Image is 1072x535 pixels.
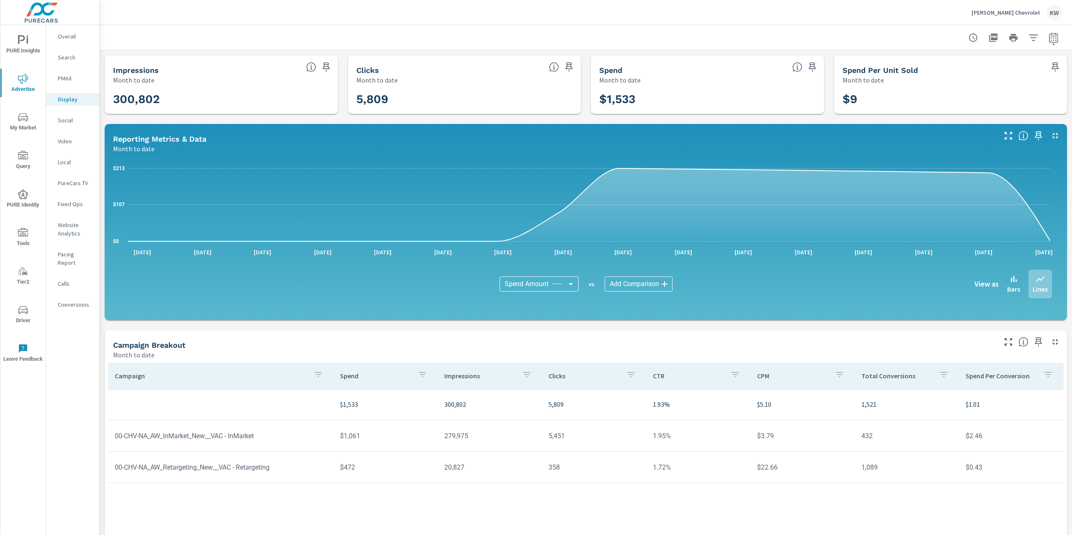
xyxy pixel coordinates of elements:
td: 1,089 [855,457,959,478]
td: 358 [542,457,646,478]
div: PMAX [46,72,99,85]
p: [DATE] [969,248,998,256]
span: Save this to your personalized report [1032,335,1045,349]
p: Month to date [599,75,641,85]
td: 279,975 [438,425,542,447]
p: [DATE] [1029,248,1059,256]
span: Add Comparison [610,280,659,288]
div: Overall [46,30,99,43]
p: [DATE] [308,248,338,256]
h3: $1,533 [599,92,816,106]
div: Add Comparison [605,277,673,292]
span: Tools [3,228,43,248]
div: Display [46,93,99,106]
text: $107 [113,202,125,207]
p: Display [58,95,93,103]
span: Save this to your personalized report [806,60,819,74]
td: $472 [333,457,438,478]
span: Save this to your personalized report [562,60,576,74]
p: $1.01 [966,399,1057,409]
p: Lines [1033,284,1048,294]
td: $2.46 [959,425,1063,447]
p: PureCars TV [58,179,93,187]
button: Make Fullscreen [1002,129,1015,142]
p: [DATE] [669,248,698,256]
p: Month to date [113,75,155,85]
button: Apply Filters [1025,29,1042,46]
td: $1,061 [333,425,438,447]
div: Pacing Report [46,248,99,269]
p: Bars [1007,284,1020,294]
div: Search [46,51,99,64]
button: "Export Report to PDF" [985,29,1002,46]
p: Local [58,158,93,166]
p: [DATE] [849,248,878,256]
span: Save this to your personalized report [1032,129,1045,142]
td: 20,827 [438,457,542,478]
span: Spend Amount [505,280,549,288]
h5: Spend Per Unit Sold [843,66,918,75]
p: Total Conversions [861,372,932,380]
h3: 300,802 [113,92,330,106]
td: 432 [855,425,959,447]
span: Save this to your personalized report [320,60,333,74]
td: 1.72% [646,457,750,478]
span: This is a summary of Display performance results by campaign. Each column can be sorted. [1018,337,1028,347]
p: [DATE] [368,248,397,256]
h5: Reporting Metrics & Data [113,134,206,143]
h5: Impressions [113,66,159,75]
p: [DATE] [729,248,758,256]
p: Conversions [58,300,93,309]
p: [DATE] [128,248,157,256]
p: [DATE] [488,248,518,256]
h5: Clicks [356,66,379,75]
span: The number of times an ad was clicked by a consumer. [549,62,559,72]
p: 1.93% [653,399,744,409]
td: $3.79 [750,425,855,447]
p: 1,521 [861,399,952,409]
p: CTR [653,372,724,380]
span: The amount of money spent on advertising during the period. [792,62,802,72]
p: [DATE] [608,248,638,256]
td: 00-CHV-NA_AW_InMarket_New__VAC - InMarket [108,425,333,447]
button: Select Date Range [1045,29,1062,46]
button: Minimize Widget [1049,335,1062,349]
p: Pacing Report [58,250,93,267]
td: 1.95% [646,425,750,447]
p: Overall [58,32,93,41]
div: Fixed Ops [46,198,99,210]
p: [PERSON_NAME] Chevrolet [971,9,1040,16]
div: Local [46,156,99,168]
span: The number of times an ad was shown on your behalf. [306,62,316,72]
button: Minimize Widget [1049,129,1062,142]
span: Tier2 [3,266,43,287]
span: Leave Feedback [3,344,43,364]
text: $0 [113,238,119,244]
p: Month to date [356,75,398,85]
div: Website Analytics [46,219,99,240]
div: Calls [46,277,99,290]
span: Save this to your personalized report [1049,60,1062,74]
div: Conversions [46,298,99,311]
td: $0.43 [959,457,1063,478]
h5: Spend [599,66,622,75]
p: [DATE] [428,248,458,256]
p: Month to date [113,350,155,360]
p: Campaign [115,372,307,380]
p: $1,533 [340,399,431,409]
div: Video [46,135,99,147]
span: PURE Identity [3,189,43,210]
span: Driver [3,305,43,326]
p: 300,802 [444,399,535,409]
span: My Market [3,112,43,133]
p: Month to date [113,144,155,154]
p: Clicks [549,372,619,380]
p: [DATE] [248,248,277,256]
span: Query [3,151,43,171]
text: $213 [113,165,125,171]
p: $5.10 [757,399,848,409]
p: [DATE] [549,248,578,256]
p: Spend Per Conversion [966,372,1036,380]
span: PURE Insights [3,35,43,56]
h5: Campaign Breakout [113,341,186,349]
